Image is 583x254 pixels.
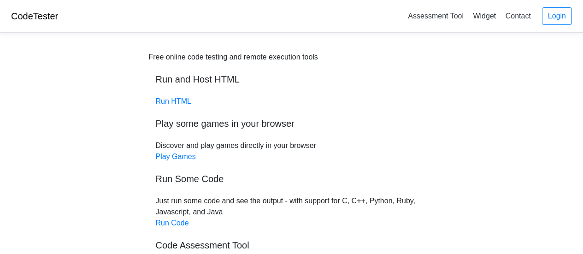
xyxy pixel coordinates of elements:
[149,52,318,63] div: Free online code testing and remote execution tools
[156,118,428,129] h5: Play some games in your browser
[542,7,572,25] a: Login
[502,8,535,24] a: Contact
[11,11,58,21] a: CodeTester
[156,240,428,251] h5: Code Assessment Tool
[156,97,191,105] a: Run HTML
[156,74,428,85] h5: Run and Host HTML
[156,153,196,160] a: Play Games
[404,8,467,24] a: Assessment Tool
[469,8,500,24] a: Widget
[156,219,189,227] a: Run Code
[156,173,428,184] h5: Run Some Code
